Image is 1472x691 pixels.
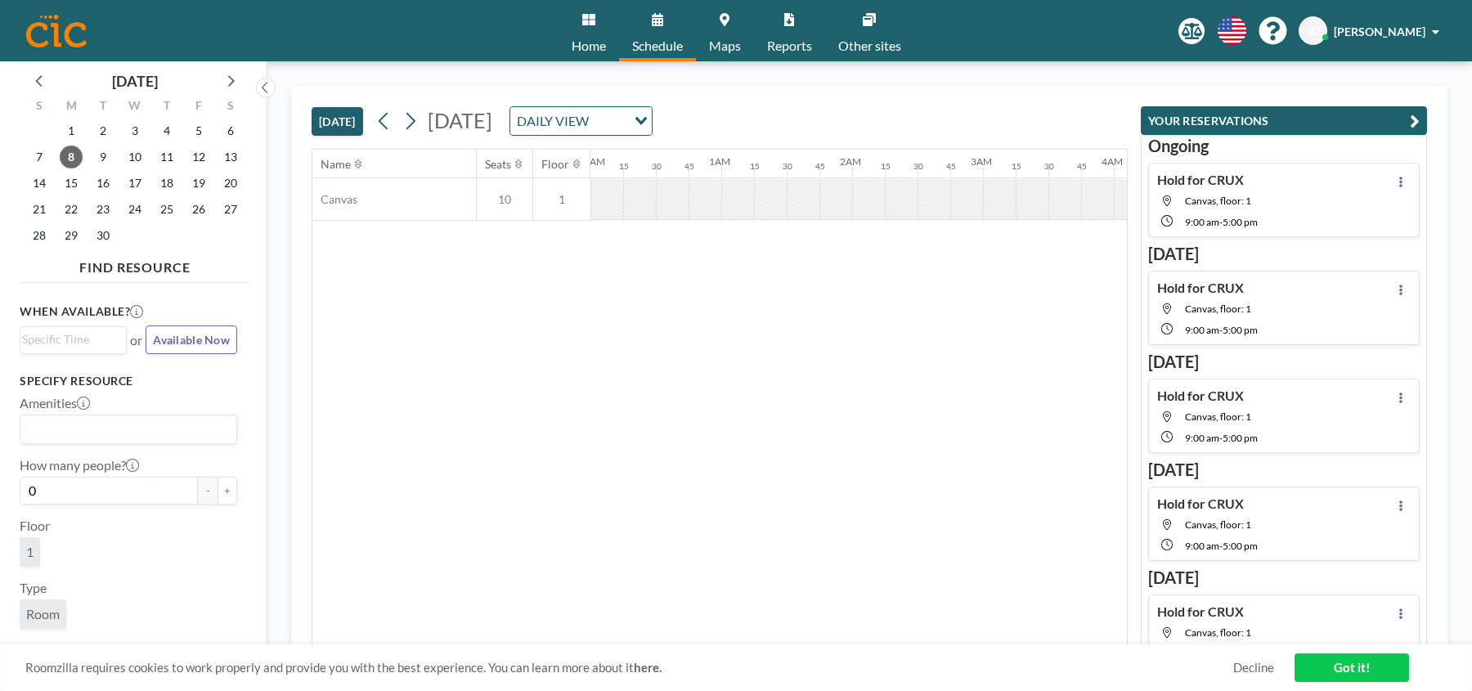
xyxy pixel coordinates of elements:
[1223,432,1258,444] span: 5:00 PM
[20,253,250,276] h4: FIND RESOURCE
[146,325,237,354] button: Available Now
[153,333,230,347] span: Available Now
[533,192,590,207] span: 1
[1148,568,1420,588] h3: [DATE]
[783,161,792,172] div: 30
[155,198,178,221] span: Thursday, September 25, 2025
[1044,161,1054,172] div: 30
[155,146,178,168] span: Thursday, September 11, 2025
[123,146,146,168] span: Wednesday, September 10, 2025
[1185,540,1219,552] span: 9:00 AM
[130,332,142,348] span: or
[514,110,592,132] span: DAILY VIEW
[1223,324,1258,336] span: 5:00 PM
[187,119,210,142] span: Friday, September 5, 2025
[1141,106,1427,135] button: YOUR RESERVATIONS
[1157,388,1244,404] h4: Hold for CRUX
[123,198,146,221] span: Wednesday, September 24, 2025
[541,157,569,172] div: Floor
[1185,432,1219,444] span: 9:00 AM
[652,161,662,172] div: 30
[477,192,532,207] span: 10
[219,146,242,168] span: Saturday, September 13, 2025
[632,39,683,52] span: Schedule
[1148,244,1420,264] h3: [DATE]
[1157,172,1244,188] h4: Hold for CRUX
[312,192,357,207] span: Canvas
[26,544,34,560] span: 1
[709,155,730,168] div: 1AM
[218,477,237,505] button: +
[578,155,605,168] div: 12AM
[1223,216,1258,228] span: 5:00 PM
[92,146,114,168] span: Tuesday, September 9, 2025
[1102,155,1123,168] div: 4AM
[572,39,606,52] span: Home
[92,198,114,221] span: Tuesday, September 23, 2025
[26,606,60,622] span: Room
[1307,24,1320,38] span: JD
[709,39,741,52] span: Maps
[1148,136,1420,156] h3: Ongoing
[28,224,51,247] span: Sunday, September 28, 2025
[1148,460,1420,480] h3: [DATE]
[60,146,83,168] span: Monday, September 8, 2025
[1185,195,1251,207] span: Canvas, floor: 1
[92,172,114,195] span: Tuesday, September 16, 2025
[60,119,83,142] span: Monday, September 1, 2025
[28,146,51,168] span: Sunday, September 7, 2025
[119,96,151,118] div: W
[123,119,146,142] span: Wednesday, September 3, 2025
[510,107,652,135] div: Search for option
[312,107,363,136] button: [DATE]
[1223,540,1258,552] span: 5:00 PM
[946,161,956,172] div: 45
[20,415,236,443] div: Search for option
[150,96,182,118] div: T
[187,146,210,168] span: Friday, September 12, 2025
[1295,653,1409,682] a: Got it!
[56,96,88,118] div: M
[913,161,923,172] div: 30
[1148,352,1420,372] h3: [DATE]
[1185,518,1251,531] span: Canvas, floor: 1
[684,161,694,172] div: 45
[20,327,126,352] div: Search for option
[1012,161,1021,172] div: 15
[219,198,242,221] span: Saturday, September 27, 2025
[25,660,1233,675] span: Roomzilla requires cookies to work properly and provide you with the best experience. You can lea...
[22,419,227,440] input: Search for option
[20,580,47,596] label: Type
[123,172,146,195] span: Wednesday, September 17, 2025
[634,660,662,675] a: here.
[187,172,210,195] span: Friday, September 19, 2025
[1157,280,1244,296] h4: Hold for CRUX
[594,110,625,132] input: Search for option
[1157,604,1244,620] h4: Hold for CRUX
[28,172,51,195] span: Sunday, September 14, 2025
[92,224,114,247] span: Tuesday, September 30, 2025
[1157,496,1244,512] h4: Hold for CRUX
[1219,540,1223,552] span: -
[971,155,992,168] div: 3AM
[750,161,760,172] div: 15
[1219,324,1223,336] span: -
[321,157,351,172] div: Name
[219,172,242,195] span: Saturday, September 20, 2025
[28,198,51,221] span: Sunday, September 21, 2025
[182,96,214,118] div: F
[428,108,492,132] span: [DATE]
[881,161,891,172] div: 15
[1185,303,1251,315] span: Canvas, floor: 1
[187,198,210,221] span: Friday, September 26, 2025
[485,157,511,172] div: Seats
[1185,411,1251,423] span: Canvas, floor: 1
[20,518,50,534] label: Floor
[22,330,117,348] input: Search for option
[60,224,83,247] span: Monday, September 29, 2025
[155,119,178,142] span: Thursday, September 4, 2025
[1334,25,1425,38] span: [PERSON_NAME]
[838,39,901,52] span: Other sites
[88,96,119,118] div: T
[20,642,53,658] label: Name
